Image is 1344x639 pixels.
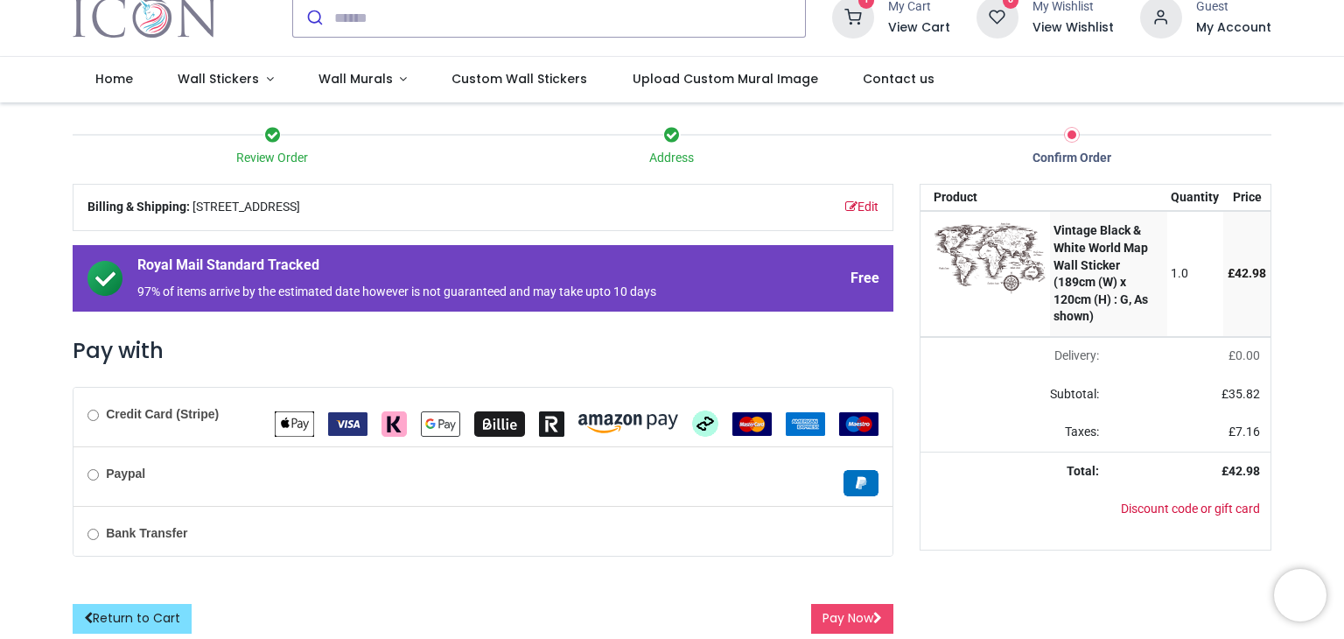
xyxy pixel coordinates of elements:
[381,416,407,430] span: Klarna
[106,526,187,540] b: Bank Transfer
[275,411,314,437] img: Apple Pay
[934,222,1046,293] img: F+d8vwAAAAZJREFUAwDtskQli7yGswAAAABJRU5ErkJggg==
[155,57,296,102] a: Wall Stickers
[843,475,878,489] span: Paypal
[474,416,525,430] span: Billie
[692,416,718,430] span: Afterpay Clearpay
[976,10,1018,24] a: 0
[692,411,718,437] img: Afterpay Clearpay
[578,414,678,433] img: Amazon Pay
[871,150,1271,167] div: Confirm Order
[1228,387,1260,401] span: 35.82
[1121,502,1260,516] a: Discount code or gift card
[106,467,145,481] b: Paypal
[539,411,564,437] img: Revolut Pay
[1221,387,1260,401] span: £
[474,411,525,437] img: Billie
[73,604,192,634] a: Return to Cart
[1196,19,1271,37] a: My Account
[1274,569,1326,621] iframe: Brevo live chat
[843,470,878,496] img: Paypal
[1067,464,1099,478] strong: Total:
[87,410,99,421] input: Credit Card (Stripe)
[539,416,564,430] span: Revolut Pay
[95,70,133,88] span: Home
[328,416,367,430] span: VISA
[578,416,678,430] span: Amazon Pay
[1167,185,1224,211] th: Quantity
[451,70,587,88] span: Custom Wall Stickers
[1053,223,1148,323] strong: Vintage Black & White World Map Wall Sticker (189cm (W) x 120cm (H) : G, As shown)
[1228,425,1260,439] span: £
[192,199,300,216] span: [STREET_ADDRESS]
[275,416,314,430] span: Apple Pay
[472,150,872,167] div: Address
[328,412,367,436] img: VISA
[1223,185,1270,211] th: Price
[73,336,893,366] h3: Pay with
[850,269,879,288] span: Free
[421,416,460,430] span: Google Pay
[920,376,1109,414] td: Subtotal:
[786,416,825,430] span: American Express
[920,337,1109,376] td: Delivery will be updated after choosing a new delivery method
[421,411,460,437] img: Google Pay
[863,70,934,88] span: Contact us
[1235,348,1260,362] span: 0.00
[87,469,99,481] input: Paypal
[1235,425,1260,439] span: 7.16
[1032,19,1114,37] a: View Wishlist
[920,413,1109,452] td: Taxes:
[318,70,393,88] span: Wall Murals
[178,70,259,88] span: Wall Stickers
[811,604,893,634] button: Pay Now
[839,416,878,430] span: Maestro
[1235,266,1266,280] span: 42.98
[832,10,874,24] a: 1
[786,412,825,436] img: American Express
[106,407,219,421] b: Credit Card (Stripe)
[888,19,950,37] a: View Cart
[137,284,731,301] div: 97% of items arrive by the estimated date however is not guaranteed and may take upto 10 days
[137,256,731,280] span: Royal Mail Standard Tracked
[633,70,818,88] span: Upload Custom Mural Image
[920,185,1050,211] th: Product
[87,529,99,540] input: Bank Transfer
[839,412,878,436] img: Maestro
[296,57,430,102] a: Wall Murals
[87,200,190,214] b: Billing & Shipping:
[381,411,407,437] img: Klarna
[73,150,472,167] div: Review Order
[1228,266,1266,280] span: £
[1171,265,1219,283] div: 1.0
[845,199,878,216] a: Edit
[1221,464,1260,478] strong: £
[732,412,772,436] img: MasterCard
[732,416,772,430] span: MasterCard
[1228,348,1260,362] span: £
[1228,464,1260,478] span: 42.98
